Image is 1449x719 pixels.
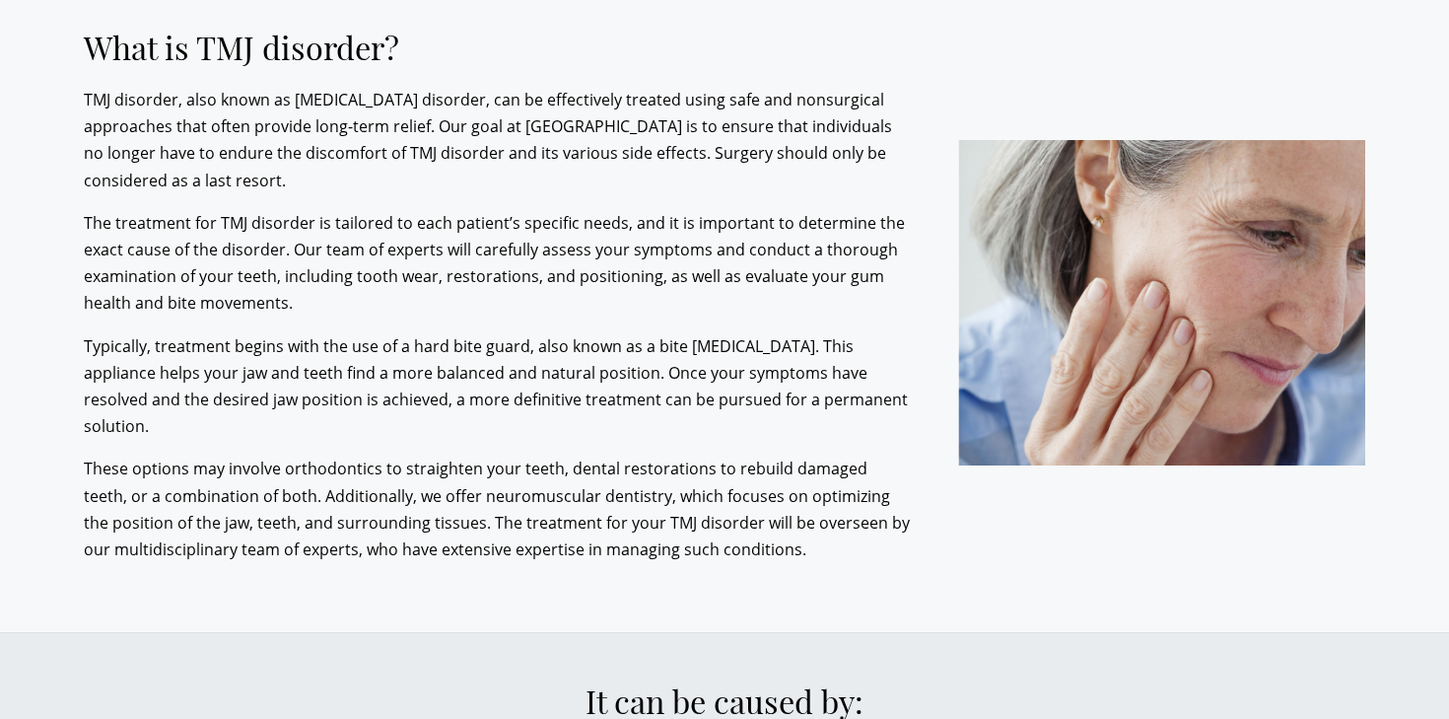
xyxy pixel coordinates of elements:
[84,29,913,67] h2: What is TMJ disorder?
[84,333,913,441] p: Typically, treatment begins with the use of a hard bite guard, also known as a bite [MEDICAL_DATA...
[84,87,913,194] p: TMJ disorder, also known as [MEDICAL_DATA] disorder, can be effectively treated using safe and no...
[84,210,913,318] p: The treatment for TMJ disorder is tailored to each patient’s specific needs, and it is important ...
[84,456,913,563] p: These options may involve orthodontics to straighten your teeth, dental restorations to rebuild d...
